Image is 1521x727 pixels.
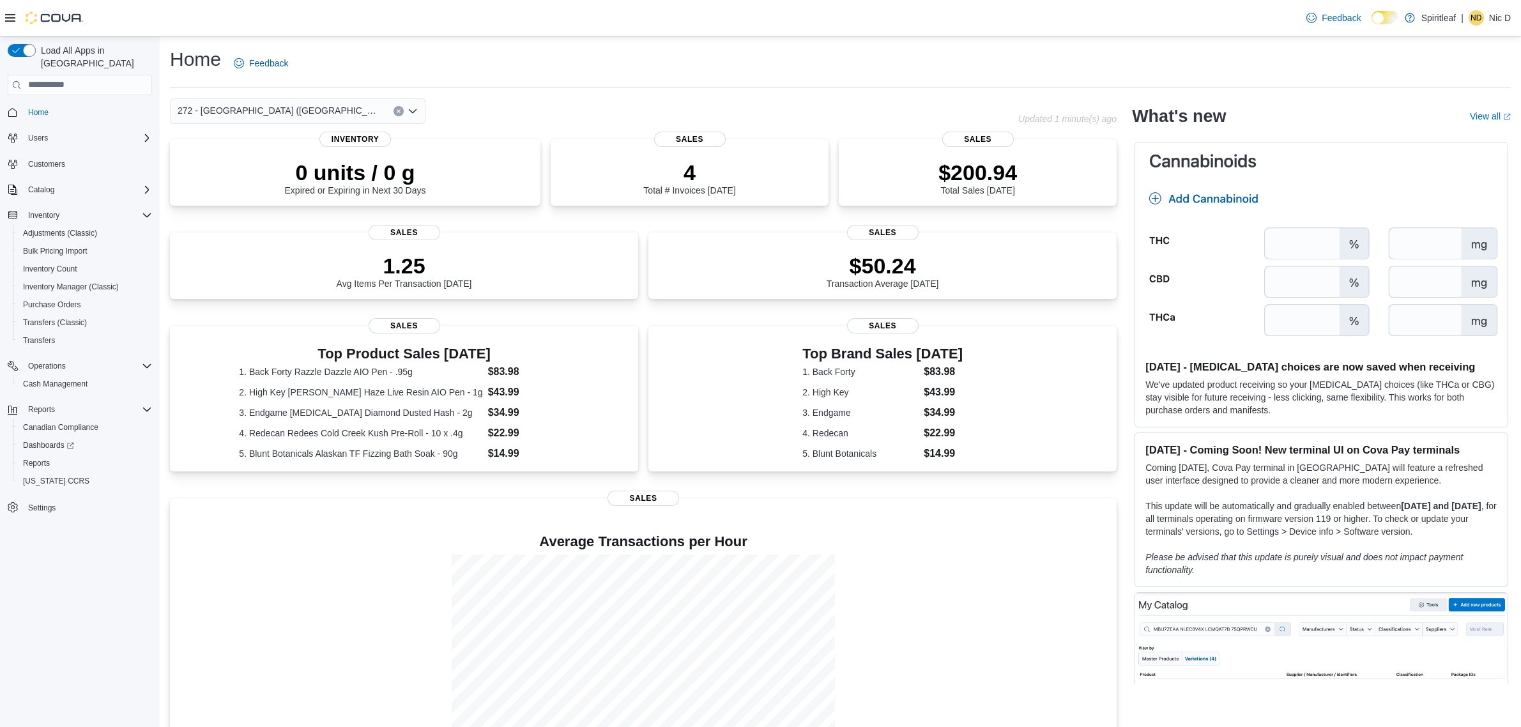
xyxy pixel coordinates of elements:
a: Feedback [229,50,293,76]
div: Nic D [1469,10,1484,26]
span: Customers [23,156,152,172]
a: Transfers (Classic) [18,315,92,330]
span: Settings [28,503,56,513]
dd: $14.99 [924,446,963,461]
span: Settings [23,499,152,515]
span: Washington CCRS [18,473,152,489]
span: Bulk Pricing Import [23,246,88,256]
p: We've updated product receiving so your [MEDICAL_DATA] choices (like THCa or CBG) stay visible fo... [1145,378,1497,417]
span: Transfers [23,335,55,346]
span: Cash Management [18,376,152,392]
dt: 4. Redecan Redees Cold Creek Kush Pre-Roll - 10 x .4g [239,427,482,440]
dt: 3. Endgame [MEDICAL_DATA] Diamond Dusted Hash - 2g [239,406,482,419]
h1: Home [170,47,221,72]
span: Cash Management [23,379,88,389]
dd: $34.99 [924,405,963,420]
dt: 2. High Key [PERSON_NAME] Haze Live Resin AIO Pen - 1g [239,386,482,399]
dt: 5. Blunt Botanicals Alaskan TF Fizzing Bath Soak - 90g [239,447,482,460]
span: Sales [654,132,726,147]
p: This update will be automatically and gradually enabled between , for all terminals operating on ... [1145,500,1497,538]
span: Home [28,107,49,118]
h3: [DATE] - [MEDICAL_DATA] choices are now saved when receiving [1145,360,1497,373]
dt: 2. High Key [802,386,919,399]
span: Purchase Orders [23,300,81,310]
div: Avg Items Per Transaction [DATE] [337,253,472,289]
button: Catalog [23,182,59,197]
span: Transfers [18,333,152,348]
span: Feedback [249,57,288,70]
button: Reports [3,401,157,418]
span: Sales [847,225,919,240]
button: Users [3,129,157,147]
h3: Top Product Sales [DATE] [239,346,569,362]
div: Transaction Average [DATE] [827,253,939,289]
dt: 3. Endgame [802,406,919,419]
a: Inventory Count [18,261,82,277]
a: Dashboards [18,438,79,453]
a: Adjustments (Classic) [18,226,102,241]
button: Customers [3,155,157,173]
span: Catalog [28,185,54,195]
button: Inventory [3,206,157,224]
p: Updated 1 minute(s) ago [1018,114,1117,124]
a: Home [23,105,54,120]
p: $50.24 [827,253,939,279]
button: Operations [3,357,157,375]
dd: $43.99 [488,385,569,400]
a: Settings [23,500,61,516]
span: Inventory Count [23,264,77,274]
a: Customers [23,157,70,172]
dt: 5. Blunt Botanicals [802,447,919,460]
span: 272 - [GEOGRAPHIC_DATA] ([GEOGRAPHIC_DATA]) [178,103,381,118]
a: Feedback [1301,5,1366,31]
button: Adjustments (Classic) [13,224,157,242]
p: 1.25 [337,253,472,279]
a: [US_STATE] CCRS [18,473,95,489]
span: Inventory Count [18,261,152,277]
input: Dark Mode [1372,11,1398,24]
strong: [DATE] and [DATE] [1401,501,1481,511]
div: Total # Invoices [DATE] [643,160,735,195]
a: Reports [18,455,55,471]
button: Reports [13,454,157,472]
span: Reports [18,455,152,471]
button: Canadian Compliance [13,418,157,436]
a: Dashboards [13,436,157,454]
span: Home [23,104,152,120]
button: Transfers [13,332,157,349]
span: Users [23,130,152,146]
button: Inventory Manager (Classic) [13,278,157,296]
p: 0 units / 0 g [285,160,426,185]
img: Cova [26,11,83,24]
span: Inventory [23,208,152,223]
button: Open list of options [408,106,418,116]
h3: [DATE] - Coming Soon! New terminal UI on Cova Pay terminals [1145,443,1497,456]
span: Inventory Manager (Classic) [18,279,152,295]
p: 4 [643,160,735,185]
span: [US_STATE] CCRS [23,476,89,486]
span: Sales [369,318,440,333]
button: Reports [23,402,60,417]
span: Feedback [1322,11,1361,24]
dd: $22.99 [488,425,569,441]
span: Sales [942,132,1014,147]
dt: 4. Redecan [802,427,919,440]
span: Operations [28,361,66,371]
span: Reports [23,402,152,417]
dd: $14.99 [488,446,569,461]
h2: What's new [1132,106,1226,126]
span: Sales [847,318,919,333]
span: Customers [28,159,65,169]
span: Dashboards [18,438,152,453]
span: Adjustments (Classic) [23,228,97,238]
span: Purchase Orders [18,297,152,312]
span: Sales [369,225,440,240]
button: Purchase Orders [13,296,157,314]
p: Spiritleaf [1421,10,1456,26]
span: Reports [23,458,50,468]
button: Home [3,103,157,121]
p: Coming [DATE], Cova Pay terminal in [GEOGRAPHIC_DATA] will feature a refreshed user interface des... [1145,461,1497,487]
span: Operations [23,358,152,374]
svg: External link [1503,113,1511,121]
dd: $83.98 [924,364,963,379]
